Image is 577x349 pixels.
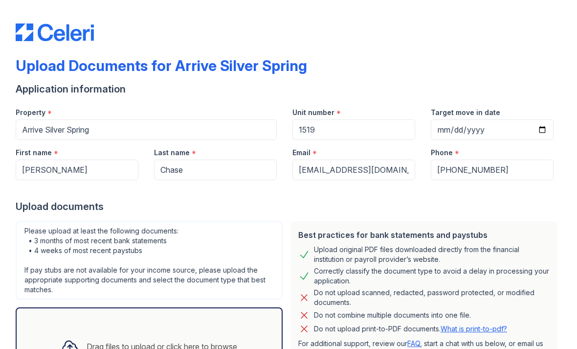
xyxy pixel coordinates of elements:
div: Do not upload scanned, redacted, password protected, or modified documents. [314,288,550,307]
div: Upload documents [16,200,561,213]
img: CE_Logo_Blue-a8612792a0a2168367f1c8372b55b34899dd931a85d93a1a3d3e32e68fde9ad4.png [16,23,94,41]
label: Property [16,108,45,117]
label: Email [292,148,311,158]
div: Correctly classify the document type to avoid a delay in processing your application. [314,266,550,286]
div: Please upload at least the following documents: • 3 months of most recent bank statements • 4 wee... [16,221,283,300]
label: Target move in date [431,108,500,117]
div: Do not combine multiple documents into one file. [314,309,471,321]
label: Phone [431,148,453,158]
div: Application information [16,82,561,96]
div: Upload original PDF files downloaded directly from the financial institution or payroll provider’... [314,245,550,264]
label: Unit number [292,108,334,117]
a: FAQ [407,339,420,348]
label: Last name [154,148,190,158]
a: What is print-to-pdf? [441,325,507,333]
p: Do not upload print-to-PDF documents. [314,324,507,334]
div: Upload Documents for Arrive Silver Spring [16,57,307,74]
label: First name [16,148,52,158]
div: Best practices for bank statements and paystubs [298,229,550,241]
